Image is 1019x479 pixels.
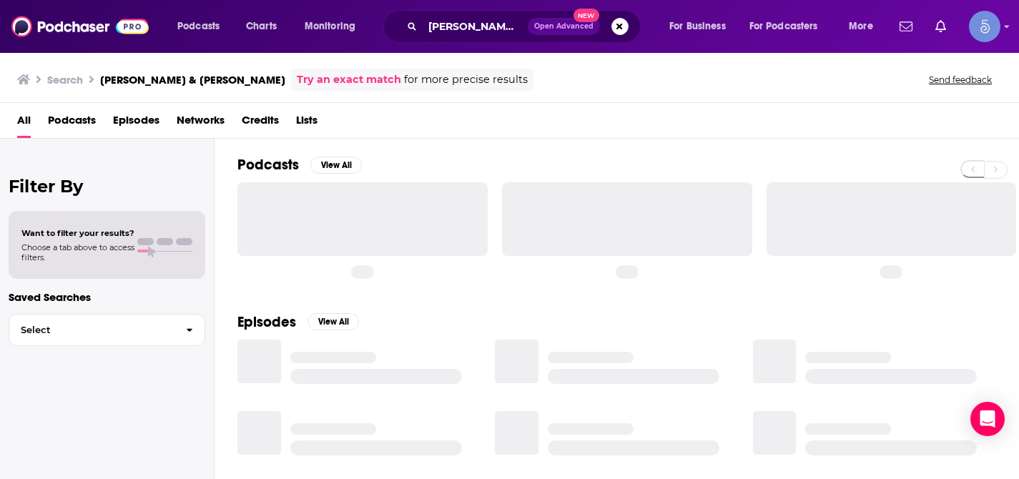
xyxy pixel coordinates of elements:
span: Select [9,325,174,335]
div: Search podcasts, credits, & more... [397,10,654,43]
a: Show notifications dropdown [894,14,918,39]
a: Episodes [113,109,159,138]
button: Open AdvancedNew [528,18,600,35]
span: Charts [246,16,277,36]
span: New [574,9,599,22]
div: Open Intercom Messenger [970,402,1005,436]
button: Send feedback [925,74,996,86]
span: For Podcasters [749,16,818,36]
button: View All [310,157,362,174]
span: More [849,16,873,36]
button: open menu [740,15,839,38]
button: Select [9,314,205,346]
a: Charts [237,15,285,38]
h3: [PERSON_NAME] & [PERSON_NAME] [100,73,285,87]
span: Podcasts [177,16,220,36]
a: Credits [242,109,279,138]
span: Open Advanced [534,23,594,30]
span: Want to filter your results? [21,228,134,238]
p: Saved Searches [9,290,205,304]
span: for more precise results [404,71,528,88]
button: View All [307,313,359,330]
button: open menu [839,15,891,38]
h2: Podcasts [237,156,299,174]
a: Podcasts [48,109,96,138]
button: open menu [659,15,744,38]
h2: Filter By [9,176,205,197]
a: Try an exact match [297,71,401,88]
img: User Profile [969,11,1000,42]
span: Monitoring [305,16,355,36]
button: open menu [295,15,374,38]
a: PodcastsView All [237,156,362,174]
h3: Search [47,73,83,87]
span: For Business [669,16,726,36]
button: Show profile menu [969,11,1000,42]
a: EpisodesView All [237,313,359,331]
a: All [17,109,31,138]
span: Choose a tab above to access filters. [21,242,134,262]
a: Networks [177,109,225,138]
button: open menu [167,15,238,38]
input: Search podcasts, credits, & more... [423,15,528,38]
a: Show notifications dropdown [930,14,952,39]
img: Podchaser - Follow, Share and Rate Podcasts [11,13,149,40]
span: Logged in as Spiral5-G1 [969,11,1000,42]
a: Lists [296,109,317,138]
h2: Episodes [237,313,296,331]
